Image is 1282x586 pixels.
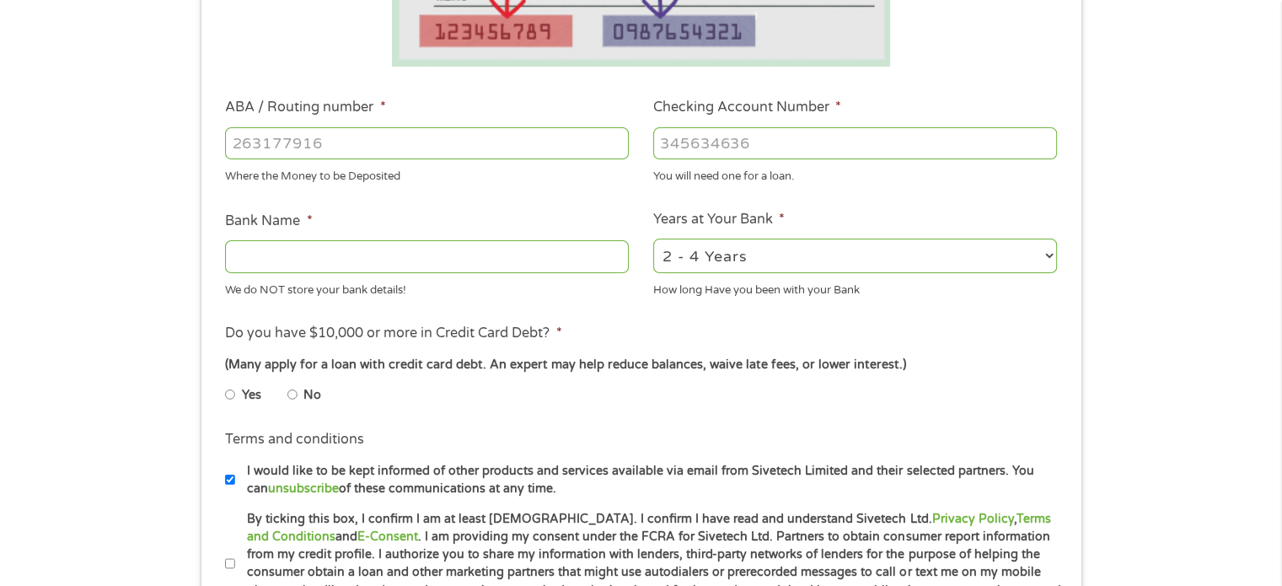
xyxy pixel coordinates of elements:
label: Years at Your Bank [653,211,785,228]
div: We do NOT store your bank details! [225,276,629,298]
label: I would like to be kept informed of other products and services available via email from Sivetech... [235,462,1062,498]
div: (Many apply for a loan with credit card debt. An expert may help reduce balances, waive late fees... [225,356,1056,374]
label: Yes [242,386,261,405]
a: E-Consent [357,530,418,544]
div: How long Have you been with your Bank [653,276,1057,298]
label: Terms and conditions [225,431,364,449]
a: Terms and Conditions [247,512,1050,544]
label: No [303,386,321,405]
label: Bank Name [225,212,312,230]
label: Checking Account Number [653,99,841,116]
a: Privacy Policy [931,512,1013,526]
label: ABA / Routing number [225,99,385,116]
label: Do you have $10,000 or more in Credit Card Debt? [225,325,561,342]
input: 345634636 [653,127,1057,159]
div: You will need one for a loan. [653,163,1057,185]
div: Where the Money to be Deposited [225,163,629,185]
a: unsubscribe [268,481,339,496]
input: 263177916 [225,127,629,159]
